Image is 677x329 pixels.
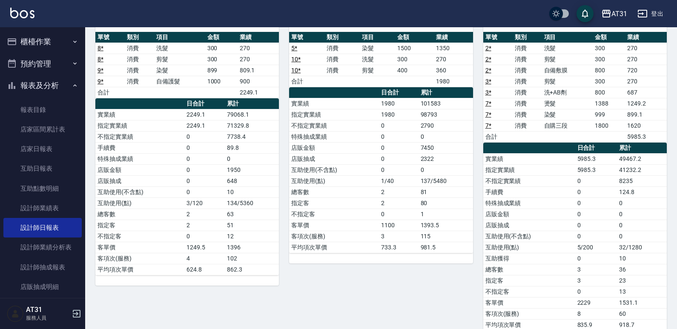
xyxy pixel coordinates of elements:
[379,186,419,197] td: 2
[3,100,82,120] a: 報表目錄
[154,76,205,87] td: 自備護髮
[483,286,575,297] td: 不指定客
[483,297,575,308] td: 客單價
[225,153,279,164] td: 0
[289,153,379,164] td: 店販抽成
[184,120,225,131] td: 2249.1
[593,98,625,109] td: 1388
[379,175,419,186] td: 1/40
[434,76,473,87] td: 1980
[419,98,473,109] td: 101583
[379,142,419,153] td: 0
[184,231,225,242] td: 0
[617,308,667,319] td: 60
[3,257,82,277] a: 設計師抽成報表
[593,65,625,76] td: 800
[434,65,473,76] td: 360
[483,164,575,175] td: 指定實業績
[625,43,667,54] td: 270
[483,253,575,264] td: 互助獲得
[513,98,542,109] td: 消費
[419,109,473,120] td: 98793
[205,76,238,87] td: 1000
[617,242,667,253] td: 32/1280
[95,164,184,175] td: 店販金額
[238,43,279,54] td: 270
[289,164,379,175] td: 互助使用(不含點)
[3,139,82,159] a: 店家日報表
[289,120,379,131] td: 不指定實業績
[625,65,667,76] td: 720
[483,197,575,209] td: 特殊抽成業績
[395,54,434,65] td: 300
[379,98,419,109] td: 1980
[483,131,513,142] td: 合計
[593,32,625,43] th: 金額
[95,197,184,209] td: 互助使用(點)
[225,131,279,142] td: 7738.4
[575,253,617,264] td: 0
[289,242,379,253] td: 平均項次單價
[225,175,279,186] td: 648
[379,220,419,231] td: 1100
[225,209,279,220] td: 63
[95,220,184,231] td: 指定客
[289,32,324,43] th: 單號
[95,153,184,164] td: 特殊抽成業績
[483,175,575,186] td: 不指定實業績
[379,242,419,253] td: 733.3
[184,98,225,109] th: 日合計
[360,65,395,76] td: 剪髮
[419,242,473,253] td: 981.5
[95,142,184,153] td: 手續費
[184,142,225,153] td: 0
[575,286,617,297] td: 0
[289,109,379,120] td: 指定實業績
[483,32,667,143] table: a dense table
[395,43,434,54] td: 1500
[3,53,82,75] button: 預約管理
[434,54,473,65] td: 270
[542,65,593,76] td: 自備敷膜
[593,54,625,65] td: 300
[379,197,419,209] td: 2
[289,32,473,87] table: a dense table
[593,43,625,54] td: 300
[184,175,225,186] td: 0
[593,109,625,120] td: 999
[542,76,593,87] td: 剪髮
[154,54,205,65] td: 剪髮
[3,120,82,139] a: 店家區間累計表
[225,98,279,109] th: 累計
[625,87,667,98] td: 687
[611,9,627,19] div: AT31
[617,164,667,175] td: 41232.2
[575,242,617,253] td: 5/200
[125,32,154,43] th: 類別
[125,54,154,65] td: 消費
[625,120,667,131] td: 1620
[205,32,238,43] th: 金額
[379,209,419,220] td: 0
[434,43,473,54] td: 1350
[575,197,617,209] td: 0
[289,197,379,209] td: 指定客
[3,277,82,297] a: 店販抽成明細
[617,264,667,275] td: 36
[289,231,379,242] td: 客項次(服務)
[419,197,473,209] td: 80
[184,220,225,231] td: 2
[184,209,225,220] td: 2
[3,74,82,97] button: 報表及分析
[483,153,575,164] td: 實業績
[3,198,82,218] a: 設計師業績表
[593,120,625,131] td: 1800
[3,179,82,198] a: 互助點數明細
[289,87,473,253] table: a dense table
[419,231,473,242] td: 115
[225,242,279,253] td: 1396
[419,186,473,197] td: 81
[3,159,82,178] a: 互助日報表
[26,314,69,322] p: 服務人員
[95,231,184,242] td: 不指定客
